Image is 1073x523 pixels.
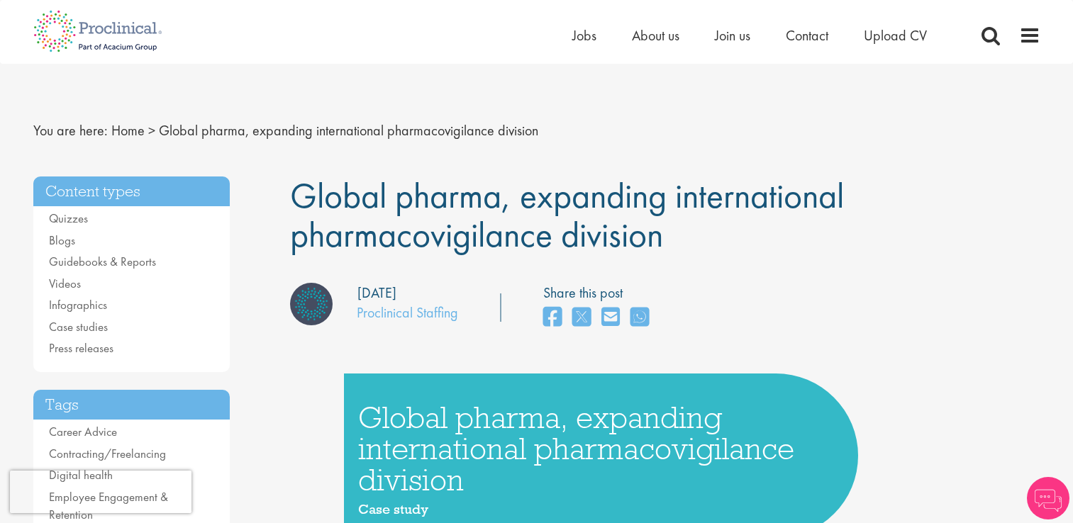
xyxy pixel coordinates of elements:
[290,173,844,257] span: Global pharma, expanding international pharmacovigilance division
[33,121,108,140] span: You are here:
[864,26,927,45] a: Upload CV
[344,502,858,517] h4: Case study
[159,121,538,140] span: Global pharma, expanding international pharmacovigilance division
[49,232,75,248] a: Blogs
[49,446,166,461] a: Contracting/Freelancing
[49,319,108,334] a: Case studies
[111,121,145,140] a: breadcrumb link
[1027,477,1069,519] img: Chatbot
[49,254,156,269] a: Guidebooks & Reports
[601,303,620,333] a: share on email
[49,467,113,483] a: Digital health
[33,390,230,420] h3: Tags
[572,26,596,45] a: Jobs
[630,303,649,333] a: share on whats app
[357,303,458,322] a: Proclinical Staffing
[49,424,117,439] a: Career Advice
[543,303,562,333] a: share on facebook
[572,303,591,333] a: share on twitter
[49,297,107,313] a: Infographics
[357,283,396,303] div: [DATE]
[344,402,858,495] h1: Global pharma, expanding international pharmacovigilance division
[49,340,113,356] a: Press releases
[632,26,679,45] a: About us
[33,176,230,207] h3: Content types
[148,121,155,140] span: >
[49,276,81,291] a: Videos
[543,283,656,303] label: Share this post
[290,283,333,325] img: Proclinical Staffing
[10,471,191,513] iframe: reCAPTCHA
[715,26,750,45] a: Join us
[49,210,88,226] a: Quizzes
[786,26,828,45] a: Contact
